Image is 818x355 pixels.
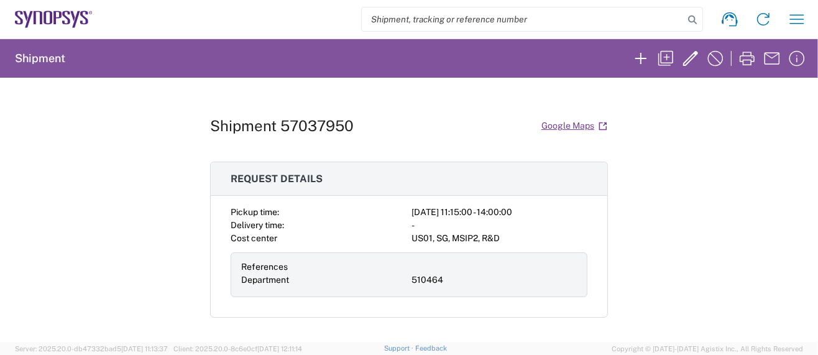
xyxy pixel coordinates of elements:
span: [DATE] 12:11:14 [257,345,302,353]
span: Cost center [231,233,277,243]
span: References [241,262,288,272]
span: Server: 2025.20.0-db47332bad5 [15,345,168,353]
div: 510464 [411,274,577,287]
div: US01, SG, MSIP2, R&D [411,232,587,245]
span: Client: 2025.20.0-8c6e0cf [173,345,302,353]
span: Request details [231,173,323,185]
span: [DATE] 11:13:37 [121,345,168,353]
span: Copyright © [DATE]-[DATE] Agistix Inc., All Rights Reserved [612,343,803,354]
a: Google Maps [541,115,608,137]
div: Department [241,274,407,287]
div: - [411,219,587,232]
input: Shipment, tracking or reference number [362,7,684,31]
a: Support [384,344,415,352]
div: [DATE] 11:15:00 - 14:00:00 [411,206,587,219]
span: Delivery time: [231,220,284,230]
h1: Shipment 57037950 [210,117,354,135]
a: Feedback [415,344,447,352]
h2: Shipment [15,51,65,66]
span: Pickup time: [231,207,279,217]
